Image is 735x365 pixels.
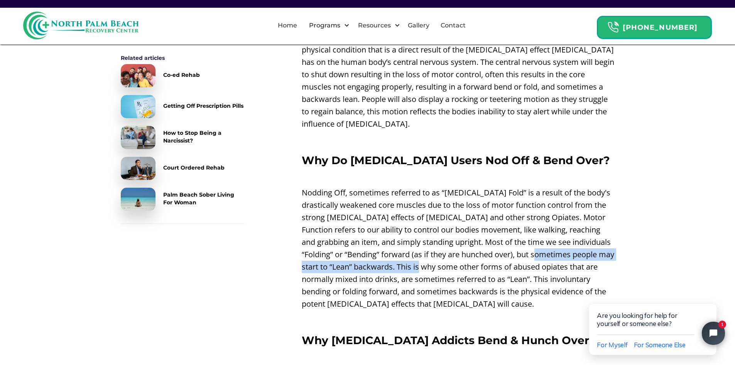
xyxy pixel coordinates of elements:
p: ‍ [302,350,615,363]
p: [MEDICAL_DATA] nodding or folding is often called “Nodding Off”. Nodding off is a physical condit... [302,31,615,130]
div: Resources [356,21,393,30]
strong: Why Do [MEDICAL_DATA] Users Nod Off & Bend Over? [302,154,610,167]
strong: Why [MEDICAL_DATA] Addicts Bend & Hunch Over [302,334,589,347]
div: Getting Off Prescription Pills [163,102,243,110]
a: Header Calendar Icons[PHONE_NUMBER] [597,12,712,39]
a: Gallery [403,13,434,38]
p: Nodding Off, sometimes referred to as “[MEDICAL_DATA] Fold” is a result of the body's drastically... [302,187,615,310]
a: Getting Off Prescription Pills [121,95,244,118]
a: Home [273,13,302,38]
div: How to Stop Being a Narcissist? [163,129,244,144]
p: ‍ [302,314,615,326]
strong: [PHONE_NUMBER] [623,23,698,32]
p: ‍ [302,170,615,183]
iframe: Tidio Chat [573,279,735,365]
a: Contact [436,13,470,38]
div: Palm Beach Sober Living For Woman [163,191,244,206]
div: Resources [351,13,402,38]
a: Palm Beach Sober Living For Woman [121,188,244,211]
a: Court Ordered Rehab [121,157,244,180]
img: Header Calendar Icons [607,21,619,33]
div: Court Ordered Rehab [163,164,225,171]
div: Related articles [121,54,244,62]
p: ‍ [302,134,615,146]
a: Co-ed Rehab [121,64,244,87]
div: Programs [302,13,351,38]
div: Co-ed Rehab [163,71,200,79]
a: How to Stop Being a Narcissist? [121,126,244,149]
div: Programs [307,21,342,30]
